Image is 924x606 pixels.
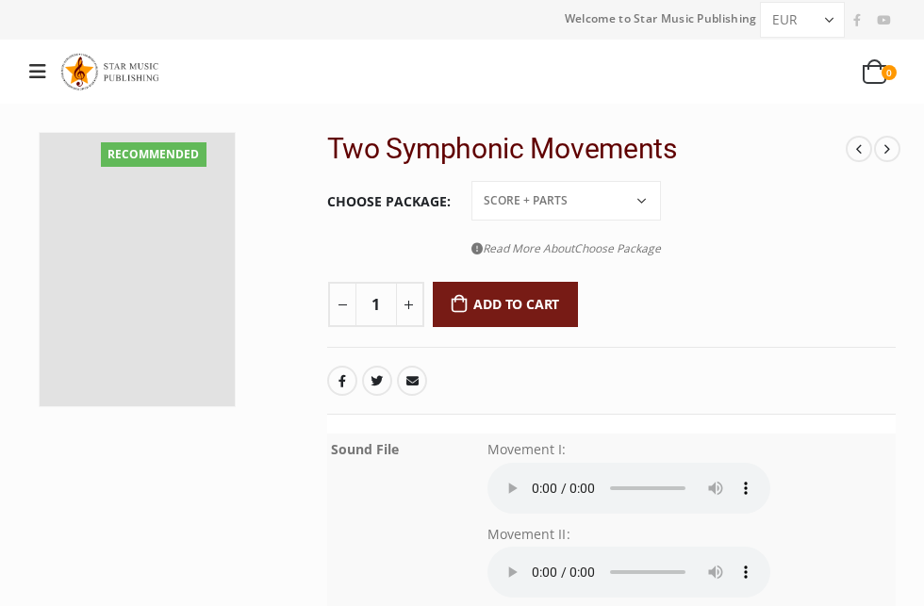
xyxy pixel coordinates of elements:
[396,282,424,327] button: +
[574,240,661,256] span: Choose Package
[845,8,869,33] a: Facebook
[565,5,757,33] span: Welcome to Star Music Publishing
[328,282,356,327] button: -
[471,237,661,260] a: Read More AboutChoose Package
[362,366,392,396] a: Twitter
[327,366,357,396] a: Facebook
[487,522,892,548] p: Movement II:
[101,142,206,167] div: Recommended
[487,437,892,463] p: Movement I:
[871,8,896,33] a: Youtube
[327,182,451,221] label: Choose Package
[433,282,579,327] button: Add to cart
[397,366,427,396] a: Email
[327,132,847,166] h2: Two Symphonic Movements
[331,440,399,458] b: Sound File
[882,65,897,80] span: 0
[60,49,167,94] img: Star Music Publishing
[355,282,397,327] input: Product quantity
[40,133,235,406] img: SMP-10-0095 3D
